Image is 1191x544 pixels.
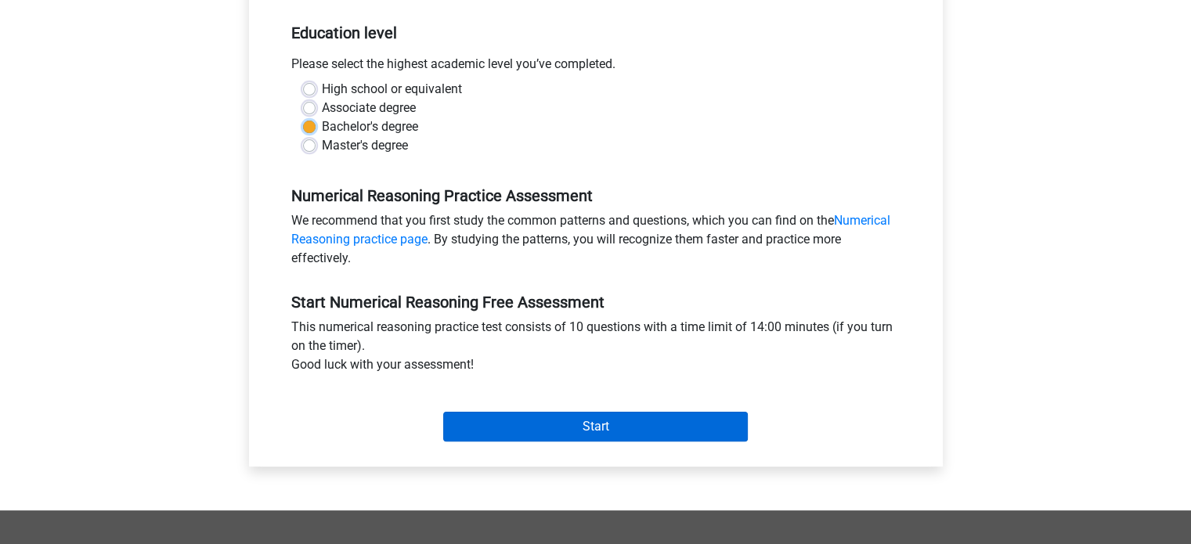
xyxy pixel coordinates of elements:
label: Bachelor's degree [322,117,418,136]
h5: Numerical Reasoning Practice Assessment [291,186,900,205]
label: Associate degree [322,99,416,117]
div: This numerical reasoning practice test consists of 10 questions with a time limit of 14:00 minute... [280,318,912,380]
input: Start [443,412,748,441]
label: High school or equivalent [322,80,462,99]
label: Master's degree [322,136,408,155]
div: Please select the highest academic level you’ve completed. [280,55,912,80]
div: We recommend that you first study the common patterns and questions, which you can find on the . ... [280,211,912,274]
h5: Start Numerical Reasoning Free Assessment [291,293,900,312]
h5: Education level [291,17,900,49]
